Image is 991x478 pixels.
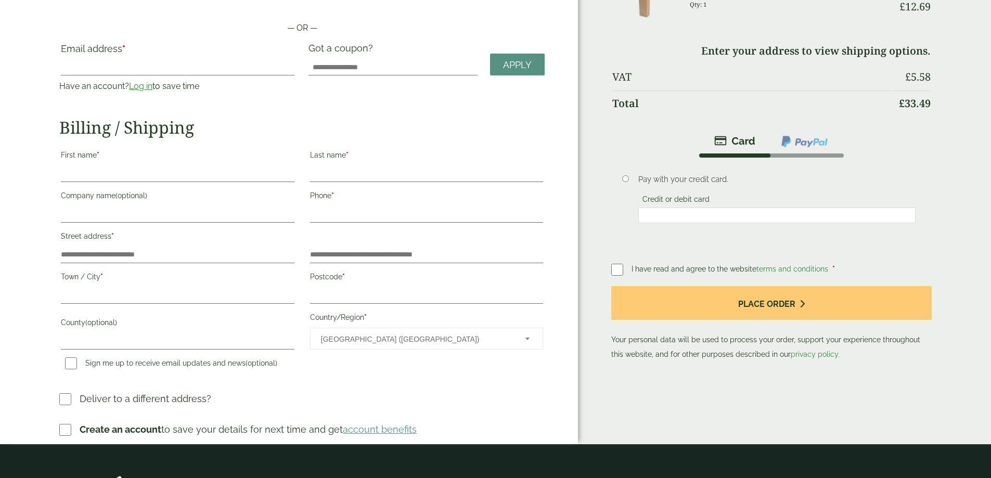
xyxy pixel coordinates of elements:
a: privacy policy [791,350,838,358]
label: Postcode [310,269,543,287]
abbr: required [111,232,114,240]
abbr: required [122,43,125,54]
iframe: Secure card payment input frame [641,211,912,220]
p: Have an account? to save time [59,80,295,93]
strong: Create an account [80,424,161,435]
img: ppcp-gateway.png [780,135,829,148]
label: Got a coupon? [308,43,377,59]
button: Place order [611,286,931,320]
h2: Billing / Shipping [59,118,545,137]
label: Credit or debit card [638,195,714,206]
bdi: 5.58 [905,70,931,84]
label: Street address [61,229,294,247]
a: Log in [129,81,152,91]
p: Your personal data will be used to process your order, support your experience throughout this we... [611,286,931,361]
abbr: required [346,151,349,159]
abbr: required [331,191,334,200]
p: to save your details for next time and get [80,422,417,436]
p: — OR — [59,22,545,34]
td: Enter your address to view shipping options. [612,38,930,63]
label: Company name [61,188,294,206]
p: Deliver to a different address? [80,392,211,406]
label: County [61,315,294,333]
abbr: required [100,273,103,281]
span: (optional) [246,359,277,367]
span: £ [905,70,911,84]
img: stripe.png [714,135,755,147]
span: Country/Region [310,328,543,350]
span: (optional) [115,191,147,200]
label: Country/Region [310,310,543,328]
label: Town / City [61,269,294,287]
span: I have read and agree to the website [632,265,830,273]
label: Email address [61,44,294,59]
small: Qty: 1 [690,1,707,8]
label: Sign me up to receive email updates and news [61,359,281,370]
abbr: required [342,273,345,281]
input: Sign me up to receive email updates and news(optional) [65,357,77,369]
span: £ [899,96,905,110]
label: Phone [310,188,543,206]
th: Total [612,91,891,116]
a: account benefits [343,424,417,435]
span: (optional) [85,318,117,327]
abbr: required [832,265,835,273]
a: terms and conditions [756,265,828,273]
a: Apply [490,54,545,76]
bdi: 33.49 [899,96,931,110]
label: Last name [310,148,543,165]
label: First name [61,148,294,165]
th: VAT [612,64,891,89]
p: Pay with your credit card. [638,174,916,185]
abbr: required [364,313,367,321]
abbr: required [97,151,99,159]
span: United Kingdom (UK) [321,328,511,350]
span: Apply [503,59,532,71]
